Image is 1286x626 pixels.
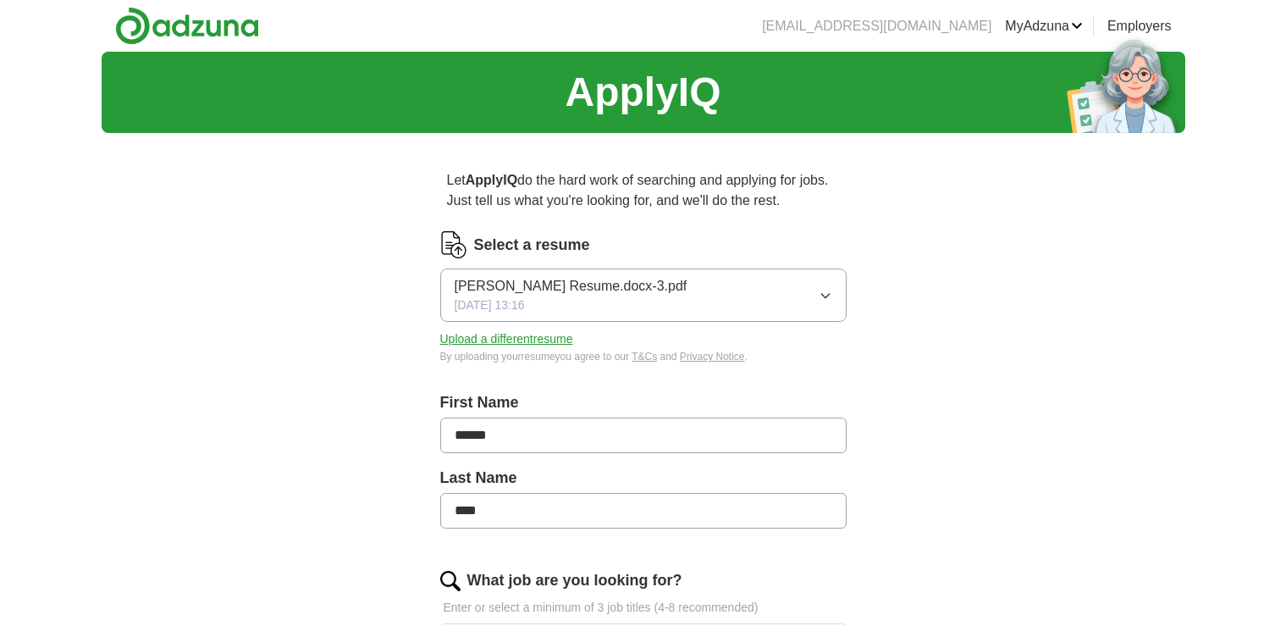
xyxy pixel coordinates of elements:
div: By uploading your resume you agree to our and . [440,349,847,364]
img: Adzuna logo [115,7,259,45]
button: [PERSON_NAME] Resume.docx-3.pdf[DATE] 13:16 [440,269,847,322]
img: search.png [440,571,461,591]
a: Employers [1107,16,1172,36]
label: What job are you looking for? [467,569,682,592]
h1: ApplyIQ [565,62,720,123]
a: T&Cs [632,351,657,363]
button: Upload a differentresume [440,330,573,348]
p: Let do the hard work of searching and applying for jobs. Just tell us what you're looking for, an... [440,163,847,218]
strong: ApplyIQ [466,173,517,187]
p: Enter or select a minimum of 3 job titles (4-8 recommended) [440,599,847,617]
a: Privacy Notice [680,351,745,363]
a: MyAdzuna [1005,16,1083,36]
label: First Name [440,391,847,414]
span: [PERSON_NAME] Resume.docx-3.pdf [455,276,687,296]
label: Select a resume [474,234,590,257]
li: [EMAIL_ADDRESS][DOMAIN_NAME] [762,16,991,36]
span: [DATE] 13:16 [455,296,525,314]
img: CV Icon [440,231,467,258]
label: Last Name [440,467,847,490]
